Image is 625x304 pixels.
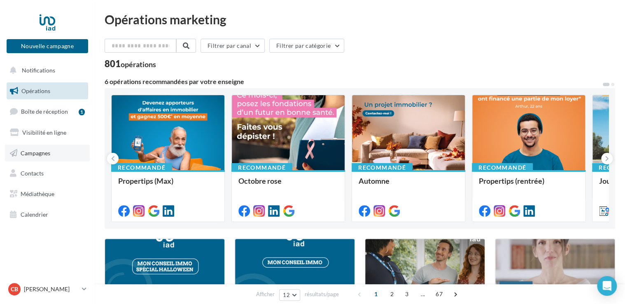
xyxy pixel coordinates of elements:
[279,289,300,301] button: 12
[369,288,382,301] span: 1
[21,211,48,218] span: Calendrier
[5,103,90,120] a: Boîte de réception1
[416,288,429,301] span: ...
[385,288,399,301] span: 2
[5,185,90,203] a: Médiathèque
[21,170,44,177] span: Contacts
[5,82,90,100] a: Opérations
[432,288,446,301] span: 67
[105,78,602,85] div: 6 opérations recommandées par votre enseigne
[597,276,617,296] div: Open Intercom Messenger
[5,206,90,223] a: Calendrier
[5,165,90,182] a: Contacts
[21,87,50,94] span: Opérations
[22,67,55,74] span: Notifications
[105,13,615,26] div: Opérations marketing
[256,290,275,298] span: Afficher
[21,190,54,197] span: Médiathèque
[5,124,90,141] a: Visibilité en ligne
[5,62,86,79] button: Notifications
[359,177,458,193] div: Automne
[118,177,218,193] div: Propertips (Max)
[305,290,339,298] span: résultats/page
[269,39,344,53] button: Filtrer par catégorie
[105,59,156,68] div: 801
[231,163,292,172] div: Recommandé
[352,163,413,172] div: Recommandé
[201,39,265,53] button: Filtrer par canal
[21,108,68,115] span: Boîte de réception
[472,163,533,172] div: Recommandé
[21,149,50,156] span: Campagnes
[24,285,79,293] p: [PERSON_NAME]
[400,288,413,301] span: 3
[238,177,338,193] div: Octobre rose
[11,285,18,293] span: CB
[5,145,90,162] a: Campagnes
[22,129,66,136] span: Visibilité en ligne
[479,177,578,193] div: Propertips (rentrée)
[7,281,88,297] a: CB [PERSON_NAME]
[283,292,290,298] span: 12
[79,109,85,115] div: 1
[121,61,156,68] div: opérations
[7,39,88,53] button: Nouvelle campagne
[111,163,172,172] div: Recommandé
